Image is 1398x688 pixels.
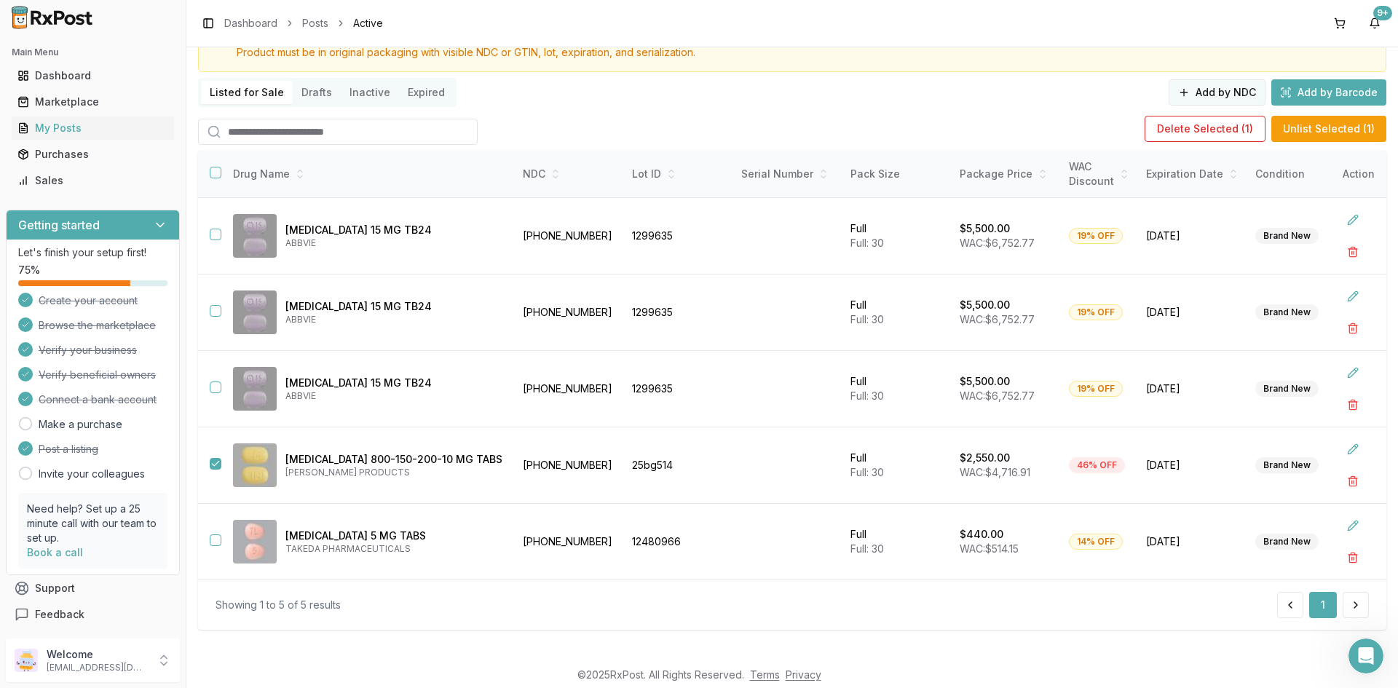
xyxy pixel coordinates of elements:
[285,314,502,325] p: ABBVIE
[1309,592,1337,618] button: 1
[623,504,732,580] td: 12480966
[224,16,383,31] nav: breadcrumb
[6,116,180,140] button: My Posts
[6,6,99,29] img: RxPost Logo
[285,223,502,237] p: [MEDICAL_DATA] 15 MG TB24
[17,121,168,135] div: My Posts
[27,502,159,545] p: Need help? Set up a 25 minute call with our team to set up.
[12,63,174,89] a: Dashboard
[285,237,502,249] p: ABBVIE
[1340,513,1366,539] button: Edit
[1271,79,1386,106] button: Add by Barcode
[786,668,821,681] a: Privacy
[237,45,1374,60] div: Product must be in original packaging with visible NDC or GTIN, lot, expiration, and serialization.
[960,237,1035,249] span: WAC: $6,752.77
[1146,381,1238,396] span: [DATE]
[341,81,399,104] button: Inactive
[293,81,341,104] button: Drafts
[6,143,180,166] button: Purchases
[233,443,277,487] img: Symtuza 800-150-200-10 MG TABS
[1247,151,1356,198] th: Condition
[960,374,1010,389] p: $5,500.00
[1340,283,1366,309] button: Edit
[6,90,180,114] button: Marketplace
[842,427,951,504] td: Full
[850,466,884,478] span: Full: 30
[741,167,833,181] div: Serial Number
[623,427,732,504] td: 25bg514
[39,442,98,456] span: Post a listing
[842,151,951,198] th: Pack Size
[1069,381,1123,397] div: 19% OFF
[1331,151,1386,198] th: Action
[842,504,951,580] td: Full
[6,64,180,87] button: Dashboard
[233,290,277,334] img: Rinvoq 15 MG TB24
[1145,116,1265,142] button: Delete Selected (1)
[1340,392,1366,418] button: Delete
[47,662,148,673] p: [EMAIL_ADDRESS][DOMAIN_NAME]
[233,520,277,564] img: Trintellix 5 MG TABS
[6,601,180,628] button: Feedback
[514,427,623,504] td: [PHONE_NUMBER]
[960,313,1035,325] span: WAC: $6,752.77
[6,575,180,601] button: Support
[850,313,884,325] span: Full: 30
[960,451,1010,465] p: $2,550.00
[1255,457,1319,473] div: Brand New
[1340,207,1366,233] button: Edit
[842,198,951,274] td: Full
[960,221,1010,236] p: $5,500.00
[12,47,174,58] h2: Main Menu
[1255,534,1319,550] div: Brand New
[514,198,623,274] td: [PHONE_NUMBER]
[1069,534,1123,550] div: 14% OFF
[1373,6,1392,20] div: 9+
[18,245,167,260] p: Let's finish your setup first!
[17,147,168,162] div: Purchases
[960,298,1010,312] p: $5,500.00
[12,89,174,115] a: Marketplace
[623,274,732,351] td: 1299635
[285,299,502,314] p: [MEDICAL_DATA] 15 MG TB24
[233,367,277,411] img: Rinvoq 15 MG TB24
[18,263,40,277] span: 75 %
[623,198,732,274] td: 1299635
[850,390,884,402] span: Full: 30
[1146,305,1238,320] span: [DATE]
[842,351,951,427] td: Full
[1340,468,1366,494] button: Delete
[39,417,122,432] a: Make a purchase
[17,68,168,83] div: Dashboard
[1069,304,1123,320] div: 19% OFF
[632,167,724,181] div: Lot ID
[1340,239,1366,265] button: Delete
[1348,638,1383,673] iframe: Intercom live chat
[850,237,884,249] span: Full: 30
[39,343,137,357] span: Verify your business
[27,546,83,558] a: Book a call
[39,293,138,308] span: Create your account
[39,467,145,481] a: Invite your colleagues
[1146,458,1238,472] span: [DATE]
[514,351,623,427] td: [PHONE_NUMBER]
[960,527,1003,542] p: $440.00
[12,141,174,167] a: Purchases
[17,173,168,188] div: Sales
[39,368,156,382] span: Verify beneficial owners
[1146,167,1238,181] div: Expiration Date
[216,598,341,612] div: Showing 1 to 5 of 5 results
[1271,116,1386,142] button: Unlist Selected (1)
[285,452,502,467] p: [MEDICAL_DATA] 800-150-200-10 MG TABS
[623,351,732,427] td: 1299635
[1340,315,1366,341] button: Delete
[353,16,383,31] span: Active
[1340,545,1366,571] button: Delete
[285,390,502,402] p: ABBVIE
[12,115,174,141] a: My Posts
[18,216,100,234] h3: Getting started
[47,647,148,662] p: Welcome
[17,95,168,109] div: Marketplace
[285,543,502,555] p: TAKEDA PHARMACEUTICALS
[960,167,1051,181] div: Package Price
